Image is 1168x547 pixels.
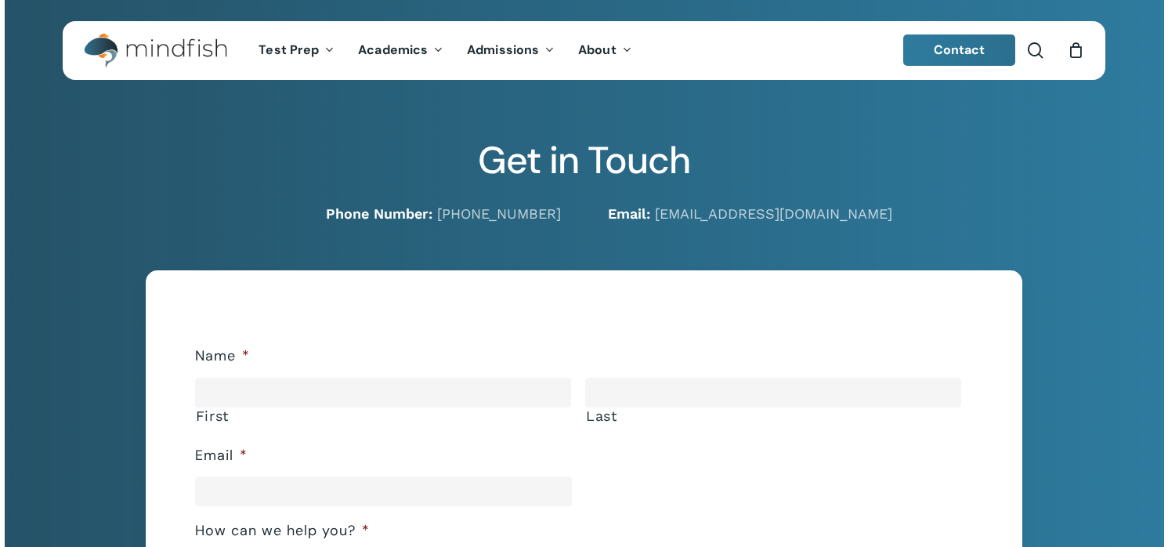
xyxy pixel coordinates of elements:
span: Test Prep [259,42,319,58]
strong: Phone Number: [326,205,432,222]
h2: Get in Touch [63,138,1105,183]
a: Admissions [455,44,566,57]
strong: Email: [608,205,650,222]
a: About [566,44,644,57]
label: Email [195,447,248,465]
label: First [196,408,571,424]
span: Contact [934,42,985,58]
header: Main Menu [63,21,1105,80]
span: Admissions [467,42,539,58]
a: Academics [346,44,455,57]
span: Academics [358,42,428,58]
span: About [578,42,617,58]
label: Last [586,408,961,424]
a: [EMAIL_ADDRESS][DOMAIN_NAME] [655,205,892,222]
label: How can we help you? [195,522,370,540]
a: Test Prep [247,44,346,57]
a: [PHONE_NUMBER] [437,205,561,222]
nav: Main Menu [247,21,643,80]
a: Contact [903,34,1016,66]
label: Name [195,347,250,365]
